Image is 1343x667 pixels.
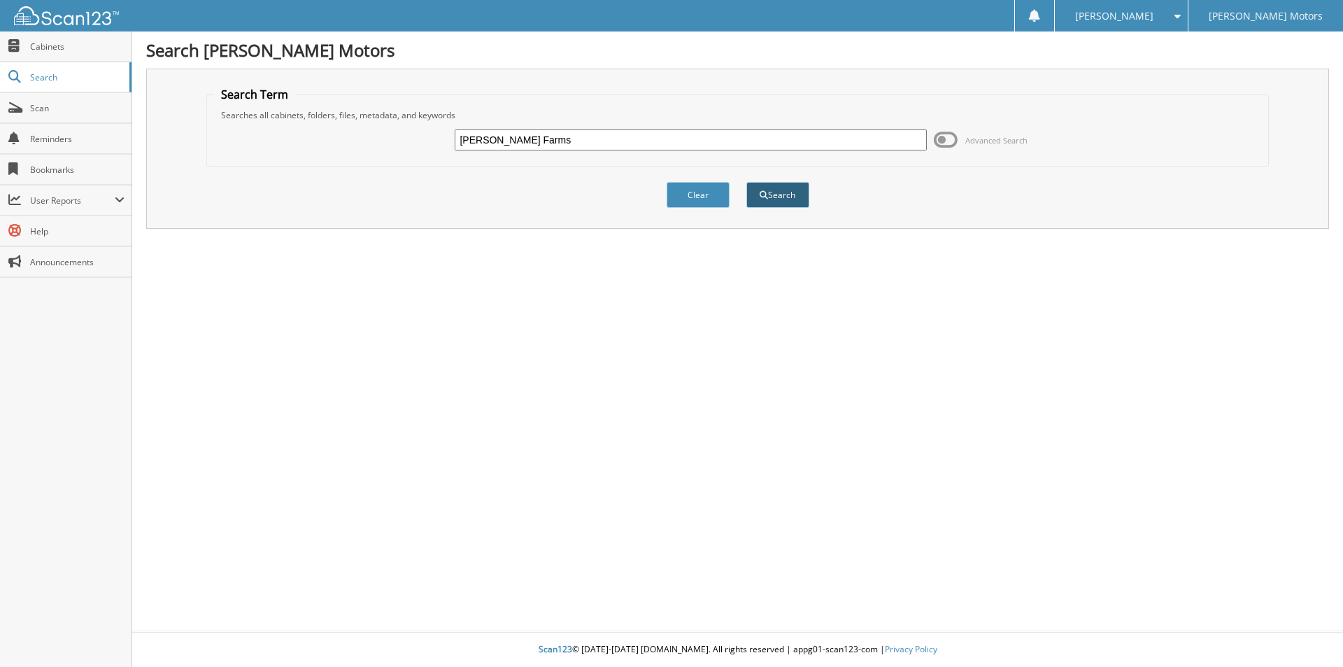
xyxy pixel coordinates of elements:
h1: Search [PERSON_NAME] Motors [146,38,1329,62]
iframe: Chat Widget [1273,600,1343,667]
span: Reminders [30,133,125,145]
legend: Search Term [214,87,295,102]
span: Help [30,225,125,237]
span: Advanced Search [965,135,1028,146]
button: Clear [667,182,730,208]
div: Searches all cabinets, folders, files, metadata, and keywords [214,109,1262,121]
span: Scan [30,102,125,114]
span: Bookmarks [30,164,125,176]
span: Search [30,71,122,83]
span: [PERSON_NAME] Motors [1209,12,1323,20]
a: Privacy Policy [885,643,937,655]
span: Scan123 [539,643,572,655]
img: scan123-logo-white.svg [14,6,119,25]
span: Cabinets [30,41,125,52]
span: User Reports [30,195,115,206]
span: Announcements [30,256,125,268]
span: [PERSON_NAME] [1075,12,1153,20]
button: Search [746,182,809,208]
div: © [DATE]-[DATE] [DOMAIN_NAME]. All rights reserved | appg01-scan123-com | [132,633,1343,667]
